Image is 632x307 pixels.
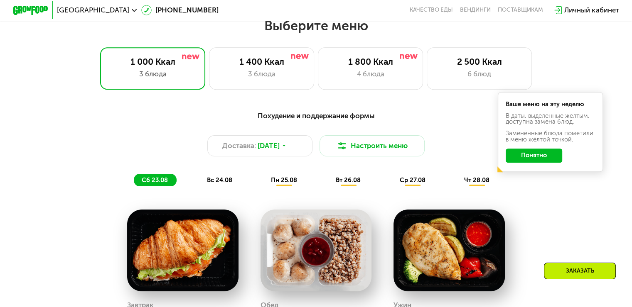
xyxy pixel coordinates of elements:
[506,101,595,107] div: Ваше меню на эту неделю
[56,110,576,121] div: Похудение и поддержание формы
[436,56,523,67] div: 2 500 Ккал
[436,69,523,79] div: 6 блюд
[109,56,196,67] div: 1 000 Ккал
[544,263,616,279] div: Заказать
[207,176,232,184] span: вс 24.08
[460,7,491,14] a: Вендинги
[271,176,297,184] span: пн 25.08
[506,113,595,125] div: В даты, выделенные желтым, доступна замена блюд.
[218,69,305,79] div: 3 блюда
[336,176,361,184] span: вт 26.08
[410,7,453,14] a: Качество еды
[258,141,280,151] span: [DATE]
[320,135,425,156] button: Настроить меню
[142,176,168,184] span: сб 23.08
[109,69,196,79] div: 3 блюда
[506,130,595,143] div: Заменённые блюда пометили в меню жёлтой точкой.
[28,17,604,34] h2: Выберите меню
[464,176,489,184] span: чт 28.08
[141,5,219,15] a: [PHONE_NUMBER]
[218,56,305,67] div: 1 400 Ккал
[564,5,619,15] div: Личный кабинет
[327,69,414,79] div: 4 блюда
[327,56,414,67] div: 1 800 Ккал
[57,7,129,14] span: [GEOGRAPHIC_DATA]
[399,176,425,184] span: ср 27.08
[222,141,256,151] span: Доставка:
[506,149,562,163] button: Понятно
[498,7,543,14] div: поставщикам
